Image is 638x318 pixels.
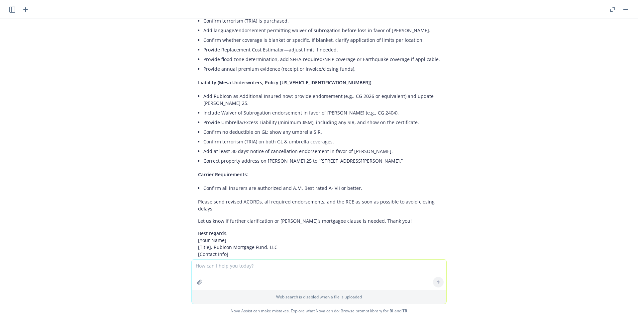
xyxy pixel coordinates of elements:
li: Confirm whether coverage is blanket or specific. If blanket, clarify application of limits per lo... [203,35,440,45]
li: Confirm all insurers are authorized and A.M. Best rated A- VII or better. [203,183,440,193]
p: Web search is disabled when a file is uploaded [196,294,442,300]
li: Confirm terrorism (TRIA) on both GL & umbrella coverages. [203,137,440,146]
li: Provide Umbrella/Excess Liability (minimum $5M), including any SIR, and show on the certificate. [203,118,440,127]
span: Nova Assist can make mistakes. Explore what Nova can do: Browse prompt library for and [3,304,635,318]
p: Please send revised ACORDs, all required endorsements, and the RCE as soon as possible to avoid c... [198,198,440,212]
a: BI [389,308,393,314]
li: Provide annual premium evidence (receipt or invoice/closing funds). [203,64,440,74]
li: Add language/endorsement permitting waiver of subrogation before loss in favor of [PERSON_NAME]. [203,26,440,35]
li: Confirm no deductible on GL; show any umbrella SIR. [203,127,440,137]
li: Confirm terrorism (TRIA) is purchased. [203,16,440,26]
span: Liability (Mesa Underwriters, Policy [US_VEHICLE_IDENTIFICATION_NUMBER]): [198,79,372,86]
li: Add Rubicon as Additional Insured now; provide endorsement (e.g., CG 2026 or equivalent) and upda... [203,91,440,108]
li: Add at least 30 days’ notice of cancellation endorsement in favor of [PERSON_NAME]. [203,146,440,156]
li: Provide Replacement Cost Estimator—adjust limit if needed. [203,45,440,54]
span: Carrier Requirements: [198,171,248,178]
li: Provide flood zone determination, add SFHA-required/NFIP coverage or Earthquake coverage if appli... [203,54,440,64]
li: Correct property address on [PERSON_NAME] 25 to “[STREET_ADDRESS][PERSON_NAME].” [203,156,440,166]
p: Best regards, [Your Name] [Title], Rubicon Mortgage Fund, LLC [Contact Info] [198,230,440,258]
a: TR [402,308,407,314]
p: Let us know if further clarification or [PERSON_NAME]’s mortgagee clause is needed. Thank you! [198,217,440,224]
li: Include Waiver of Subrogation endorsement in favor of [PERSON_NAME] (e.g., CG 2404). [203,108,440,118]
